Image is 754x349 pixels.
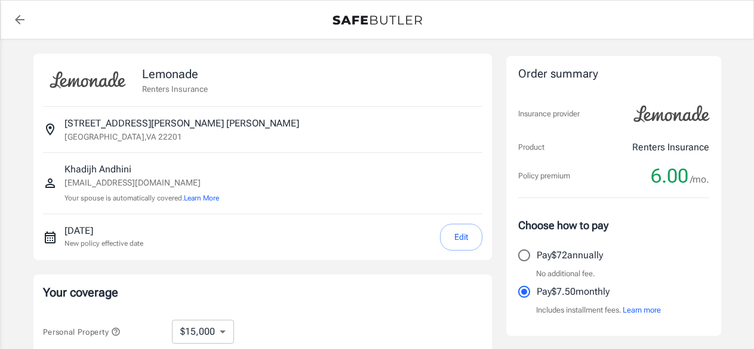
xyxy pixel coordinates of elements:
button: Learn more [623,304,661,316]
div: Order summary [518,66,709,83]
span: 6.00 [651,164,688,188]
p: [DATE] [64,224,143,238]
span: /mo. [690,171,709,188]
p: Renters Insurance [142,83,208,95]
p: Choose how to pay [518,217,709,233]
p: [GEOGRAPHIC_DATA] , VA 22201 [64,131,182,143]
p: [EMAIL_ADDRESS][DOMAIN_NAME] [64,177,219,189]
button: Edit [440,224,482,251]
img: Lemonade [43,63,133,97]
p: [STREET_ADDRESS][PERSON_NAME] [PERSON_NAME] [64,116,299,131]
p: Lemonade [142,65,208,83]
button: Personal Property [43,325,121,339]
p: Product [518,141,544,153]
p: Policy premium [518,170,570,182]
p: Renters Insurance [632,140,709,155]
button: Learn More [184,193,219,203]
svg: Insured person [43,176,57,190]
p: Your coverage [43,284,482,301]
svg: Insured address [43,122,57,137]
a: back to quotes [8,8,32,32]
svg: New policy start date [43,230,57,245]
p: Khadijh Andhini [64,162,219,177]
p: New policy effective date [64,238,143,249]
p: Pay $7.50 monthly [537,285,610,299]
img: Lemonade [627,97,716,131]
img: Back to quotes [333,16,422,25]
p: Pay $72 annually [537,248,603,262]
p: No additional fee. [536,268,595,280]
span: Personal Property [43,328,121,336]
p: Insurance provider [518,108,580,120]
p: Includes installment fees. [536,304,661,316]
p: Your spouse is automatically covered. [64,193,219,204]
